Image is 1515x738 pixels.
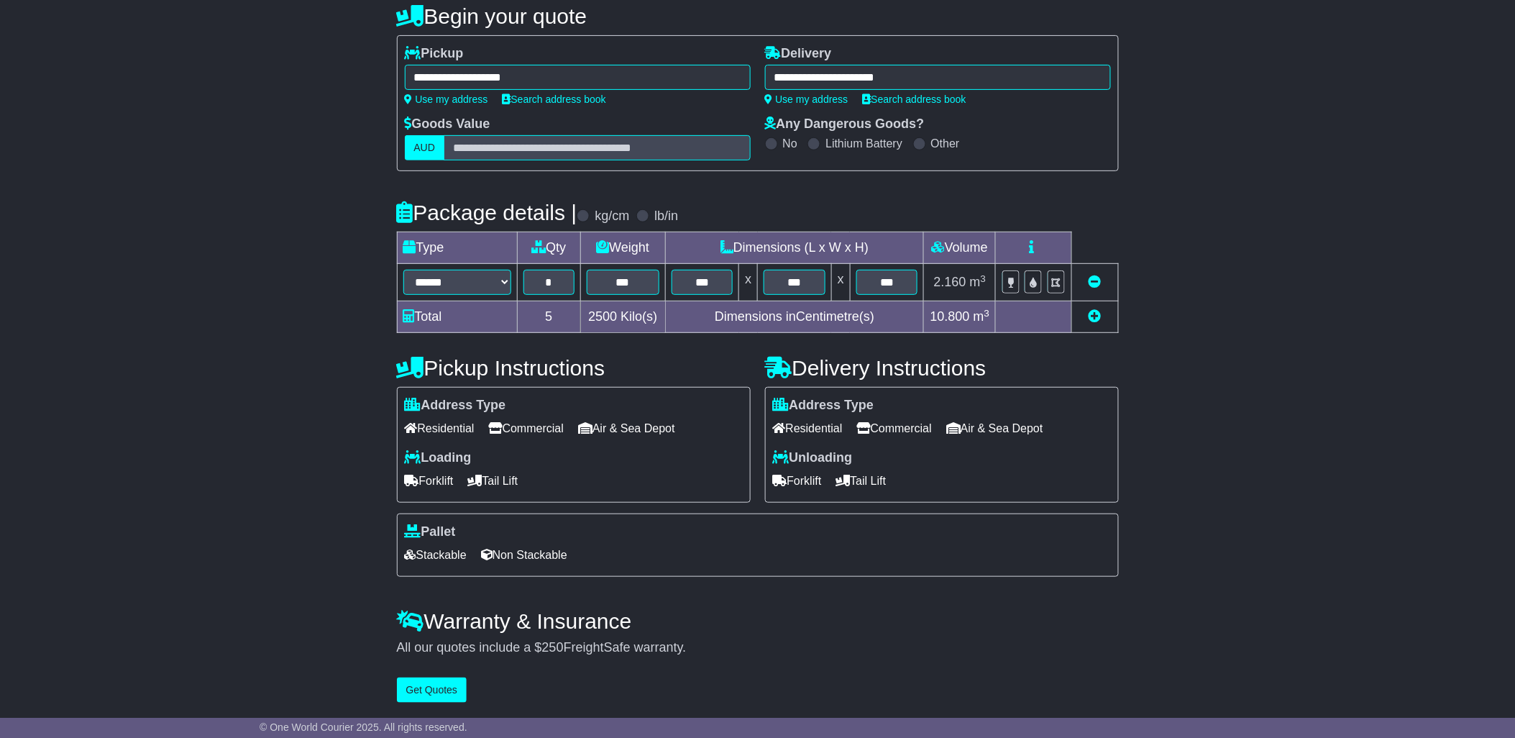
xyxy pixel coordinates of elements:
[260,721,467,733] span: © One World Courier 2025. All rights reserved.
[405,470,454,492] span: Forklift
[765,94,848,105] a: Use my address
[984,308,990,319] sup: 3
[397,201,577,224] h4: Package details |
[397,640,1119,656] div: All our quotes include a $ FreightSafe warranty.
[397,301,517,333] td: Total
[825,137,902,150] label: Lithium Battery
[863,94,966,105] a: Search address book
[580,301,665,333] td: Kilo(s)
[397,356,751,380] h4: Pickup Instructions
[405,46,464,62] label: Pickup
[588,309,617,324] span: 2500
[924,232,996,264] td: Volume
[405,94,488,105] a: Use my address
[1089,275,1102,289] a: Remove this item
[481,544,567,566] span: Non Stackable
[468,470,518,492] span: Tail Lift
[665,301,924,333] td: Dimensions in Centimetre(s)
[931,137,960,150] label: Other
[836,470,887,492] span: Tail Lift
[739,264,758,301] td: x
[773,417,843,439] span: Residential
[974,309,990,324] span: m
[580,232,665,264] td: Weight
[489,417,564,439] span: Commercial
[765,46,832,62] label: Delivery
[857,417,932,439] span: Commercial
[765,356,1119,380] h4: Delivery Instructions
[970,275,987,289] span: m
[595,209,629,224] label: kg/cm
[773,450,853,466] label: Unloading
[831,264,850,301] td: x
[405,524,456,540] label: Pallet
[773,470,822,492] span: Forklift
[578,417,675,439] span: Air & Sea Depot
[405,417,475,439] span: Residential
[765,117,925,132] label: Any Dangerous Goods?
[405,544,467,566] span: Stackable
[946,417,1043,439] span: Air & Sea Depot
[503,94,606,105] a: Search address book
[981,273,987,284] sup: 3
[542,640,564,655] span: 250
[405,398,506,414] label: Address Type
[517,301,580,333] td: 5
[405,450,472,466] label: Loading
[397,232,517,264] td: Type
[1089,309,1102,324] a: Add new item
[397,609,1119,633] h4: Warranty & Insurance
[654,209,678,224] label: lb/in
[397,678,467,703] button: Get Quotes
[773,398,874,414] label: Address Type
[934,275,966,289] span: 2.160
[405,135,445,160] label: AUD
[930,309,970,324] span: 10.800
[665,232,924,264] td: Dimensions (L x W x H)
[405,117,490,132] label: Goods Value
[517,232,580,264] td: Qty
[397,4,1119,28] h4: Begin your quote
[783,137,797,150] label: No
